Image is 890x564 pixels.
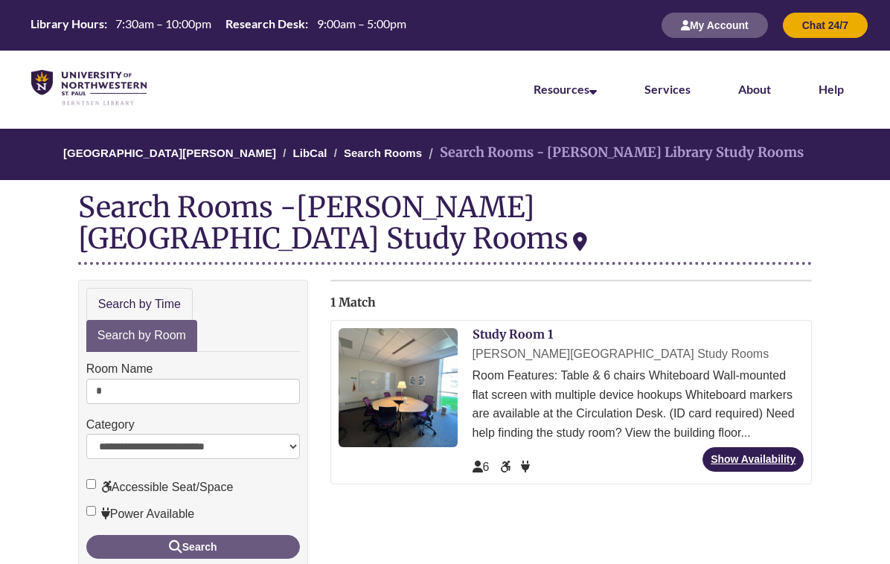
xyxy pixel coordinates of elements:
span: 7:30am – 10:00pm [115,16,211,31]
h2: 1 Match [330,296,813,310]
a: Chat 24/7 [783,19,868,31]
a: [GEOGRAPHIC_DATA][PERSON_NAME] [63,147,276,159]
a: Hours Today [25,16,412,35]
button: Search [86,535,300,559]
label: Power Available [86,504,195,524]
div: Search Rooms - [78,191,813,264]
input: Power Available [86,506,96,516]
input: Accessible Seat/Space [86,479,96,489]
a: Services [644,82,691,96]
nav: Breadcrumb [78,129,813,180]
span: The capacity of this space [473,461,490,473]
label: Accessible Seat/Space [86,478,234,497]
span: Accessible Seat/Space [500,461,513,473]
th: Library Hours: [25,16,109,32]
th: Research Desk: [220,16,310,32]
table: Hours Today [25,16,412,33]
img: Study Room 1 [339,328,458,447]
a: Search by Time [86,288,193,321]
a: Search Rooms [344,147,422,159]
a: Help [819,82,844,96]
div: [PERSON_NAME][GEOGRAPHIC_DATA] Study Rooms [78,189,587,256]
button: My Account [662,13,768,38]
a: Search by Room [86,320,197,352]
a: My Account [662,19,768,31]
a: Study Room 1 [473,327,553,342]
span: 9:00am – 5:00pm [317,16,406,31]
li: Search Rooms - [PERSON_NAME] Library Study Rooms [425,142,804,164]
label: Category [86,415,135,435]
div: [PERSON_NAME][GEOGRAPHIC_DATA] Study Rooms [473,345,804,364]
span: Power Available [521,461,530,473]
img: UNWSP Library Logo [31,70,147,106]
div: Room Features: Table & 6 chairs Whiteboard Wall-mounted flat screen with multiple device hookups ... [473,366,804,442]
a: Show Availability [702,447,804,472]
a: About [738,82,771,96]
a: LibCal [293,147,327,159]
a: Resources [534,82,597,96]
button: Chat 24/7 [783,13,868,38]
label: Room Name [86,359,153,379]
